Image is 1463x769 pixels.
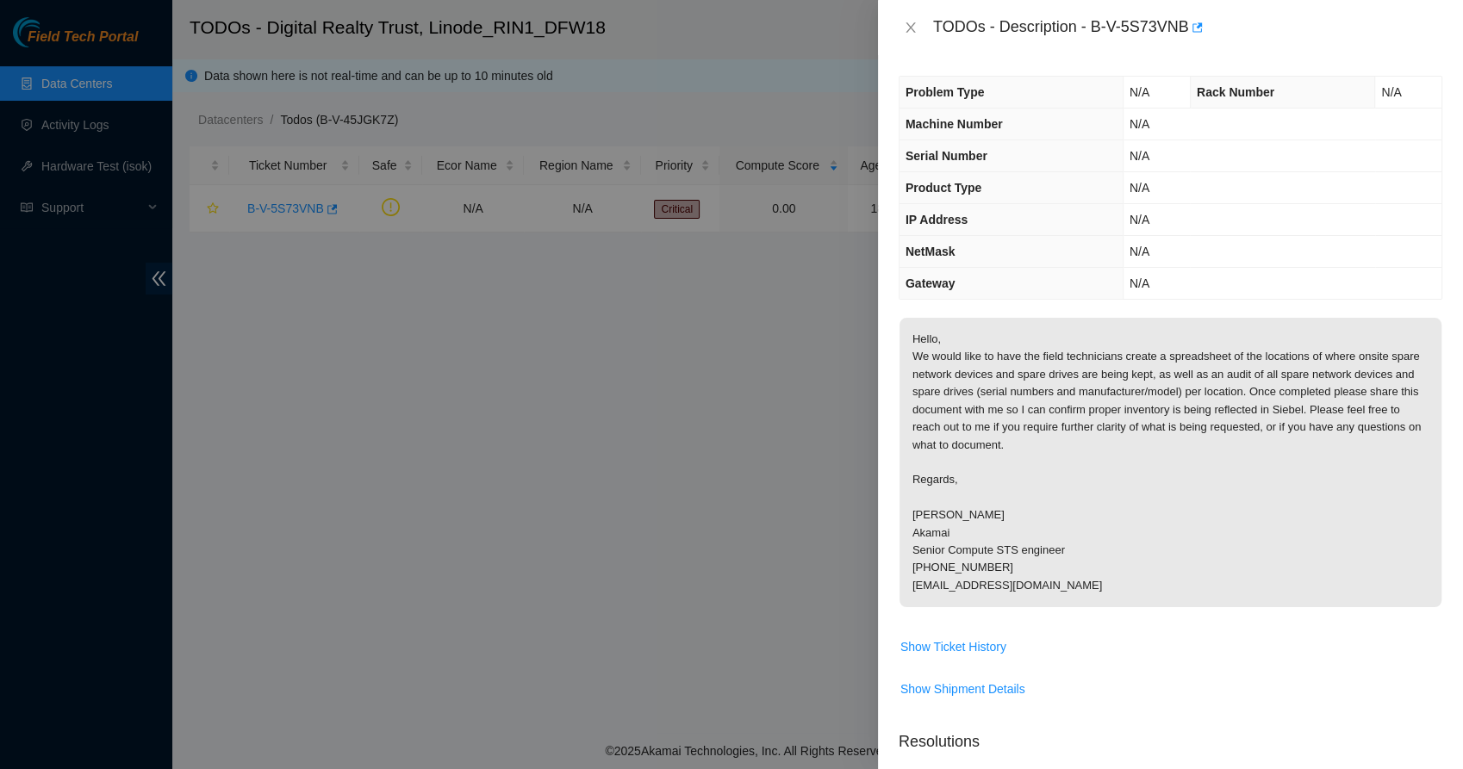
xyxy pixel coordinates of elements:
span: N/A [1130,85,1149,99]
span: Machine Number [906,117,1003,131]
span: N/A [1130,245,1149,258]
span: N/A [1130,117,1149,131]
span: N/A [1130,149,1149,163]
span: Show Shipment Details [900,679,1025,698]
span: Problem Type [906,85,985,99]
span: close [904,21,918,34]
button: Show Shipment Details [900,675,1026,703]
button: Close [899,20,923,36]
span: Rack Number [1197,85,1274,99]
p: Resolutions [899,716,1442,753]
button: Show Ticket History [900,633,1007,660]
span: Show Ticket History [900,637,1006,656]
span: Product Type [906,181,981,195]
span: N/A [1130,181,1149,195]
span: NetMask [906,245,956,258]
p: Hello, We would like to have the field technicians create a spreadsheet of the locations of where... [900,318,1441,607]
span: Gateway [906,276,956,290]
span: N/A [1381,85,1401,99]
span: N/A [1130,213,1149,226]
span: Serial Number [906,149,987,163]
span: IP Address [906,213,968,226]
div: TODOs - Description - B-V-5S73VNB [933,14,1442,41]
span: N/A [1130,276,1149,290]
